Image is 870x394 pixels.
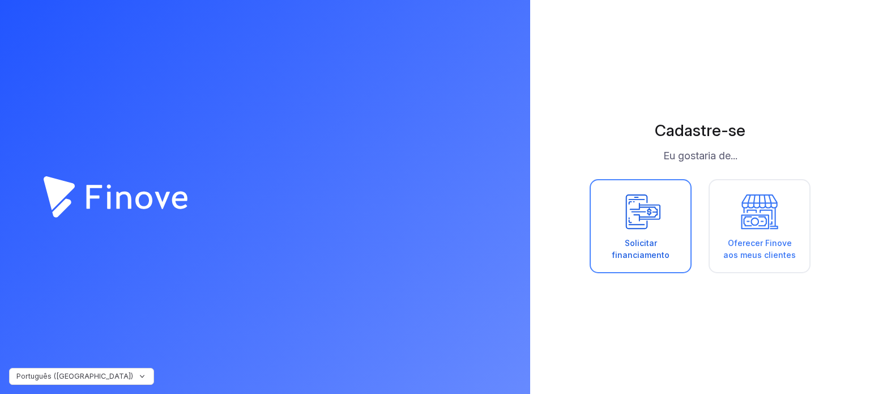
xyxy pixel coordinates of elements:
div: Solicitar financiamento [602,237,679,261]
a: Oferecer Finove aos meus clientes [709,179,811,273]
button: Português ([GEOGRAPHIC_DATA]) [9,368,154,385]
h2: Eu gostaria de... [564,149,836,162]
h1: Cadastre-se [564,121,836,141]
span: Português ([GEOGRAPHIC_DATA]) [16,372,133,381]
a: Solicitar financiamento [590,179,692,273]
div: Oferecer Finove aos meus clientes [721,237,798,261]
